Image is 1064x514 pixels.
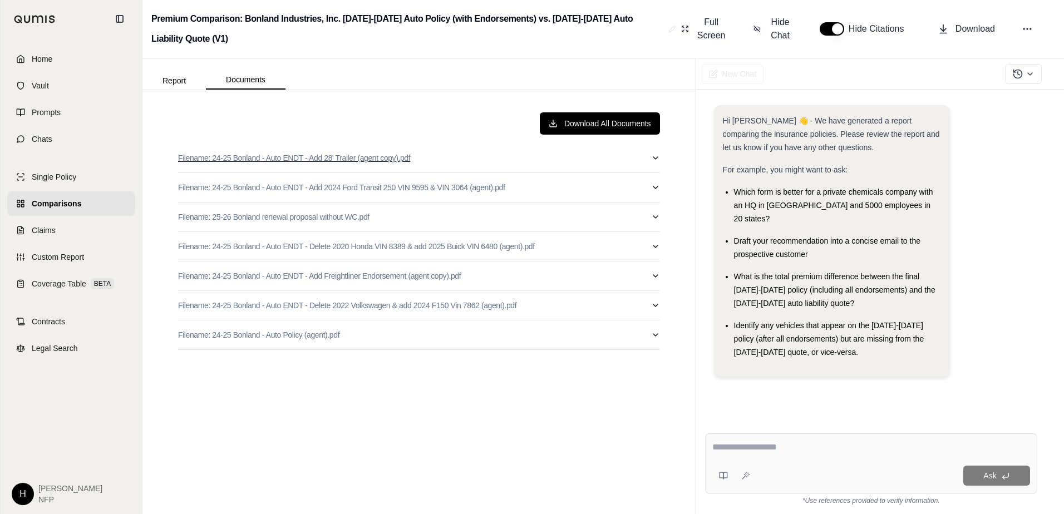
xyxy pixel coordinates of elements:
[32,316,65,327] span: Contracts
[142,72,206,90] button: Report
[767,16,793,42] span: Hide Chat
[7,100,135,125] a: Prompts
[206,71,285,90] button: Documents
[933,18,999,40] button: Download
[723,116,940,152] span: Hi [PERSON_NAME] 👋 - We have generated a report comparing the insurance policies. Please review t...
[32,278,86,289] span: Coverage Table
[178,329,339,340] p: Filename: 24-25 Bonland - Auto Policy (agent).pdf
[151,9,664,49] h2: Premium Comparison: Bonland Industries, Inc. [DATE]-[DATE] Auto Policy (with Endorsements) vs. [D...
[32,171,76,182] span: Single Policy
[749,11,797,47] button: Hide Chat
[723,165,848,174] span: For example, you might want to ask:
[540,112,660,135] button: Download All Documents
[734,236,920,259] span: Draft your recommendation into a concise email to the prospective customer
[178,182,505,193] p: Filename: 24-25 Bonland - Auto ENDT - Add 2024 Ford Transit 250 VIN 9595 & VIN 3064 (agent).pdf
[734,187,933,223] span: Which form is better for a private chemicals company with an HQ in [GEOGRAPHIC_DATA] and 5000 emp...
[963,466,1030,486] button: Ask
[178,144,660,172] button: Filename: 24-25 Bonland - Auto ENDT - Add 28' Trailer (agent copy).pdf
[32,107,61,118] span: Prompts
[7,191,135,216] a: Comparisons
[7,336,135,360] a: Legal Search
[7,271,135,296] a: Coverage TableBETA
[7,309,135,334] a: Contracts
[178,152,410,164] p: Filename: 24-25 Bonland - Auto ENDT - Add 28' Trailer (agent copy).pdf
[7,47,135,71] a: Home
[696,16,727,42] span: Full Screen
[38,494,102,505] span: NFP
[32,198,81,209] span: Comparisons
[178,320,660,349] button: Filename: 24-25 Bonland - Auto Policy (agent).pdf
[178,261,660,290] button: Filename: 24-25 Bonland - Auto ENDT - Add Freightliner Endorsement (agent copy).pdf
[7,218,135,243] a: Claims
[14,15,56,23] img: Qumis Logo
[32,53,52,65] span: Home
[32,80,49,91] span: Vault
[7,127,135,151] a: Chats
[32,251,84,263] span: Custom Report
[7,245,135,269] a: Custom Report
[32,225,56,236] span: Claims
[734,321,924,357] span: Identify any vehicles that appear on the [DATE]-[DATE] policy (after all endorsements) but are mi...
[734,272,935,308] span: What is the total premium difference between the final [DATE]-[DATE] policy (including all endors...
[32,134,52,145] span: Chats
[677,11,732,47] button: Full Screen
[955,22,995,36] span: Download
[7,73,135,98] a: Vault
[32,343,78,354] span: Legal Search
[178,232,660,261] button: Filename: 24-25 Bonland - Auto ENDT - Delete 2020 Honda VIN 8389 & add 2025 Buick VIN 6480 (agent...
[983,471,996,480] span: Ask
[7,165,135,189] a: Single Policy
[91,278,114,289] span: BETA
[38,483,102,494] span: [PERSON_NAME]
[111,10,129,28] button: Collapse sidebar
[178,173,660,202] button: Filename: 24-25 Bonland - Auto ENDT - Add 2024 Ford Transit 250 VIN 9595 & VIN 3064 (agent).pdf
[849,22,911,36] span: Hide Citations
[178,211,370,223] p: Filename: 25-26 Bonland renewal proposal without WC.pdf
[178,241,535,252] p: Filename: 24-25 Bonland - Auto ENDT - Delete 2020 Honda VIN 8389 & add 2025 Buick VIN 6480 (agent...
[178,270,461,281] p: Filename: 24-25 Bonland - Auto ENDT - Add Freightliner Endorsement (agent copy).pdf
[178,202,660,231] button: Filename: 25-26 Bonland renewal proposal without WC.pdf
[705,494,1037,505] div: *Use references provided to verify information.
[12,483,34,505] div: H
[178,300,516,311] p: Filename: 24-25 Bonland - Auto ENDT - Delete 2022 Volkswagen & add 2024 F150 Vin 7862 (agent).pdf
[178,291,660,320] button: Filename: 24-25 Bonland - Auto ENDT - Delete 2022 Volkswagen & add 2024 F150 Vin 7862 (agent).pdf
